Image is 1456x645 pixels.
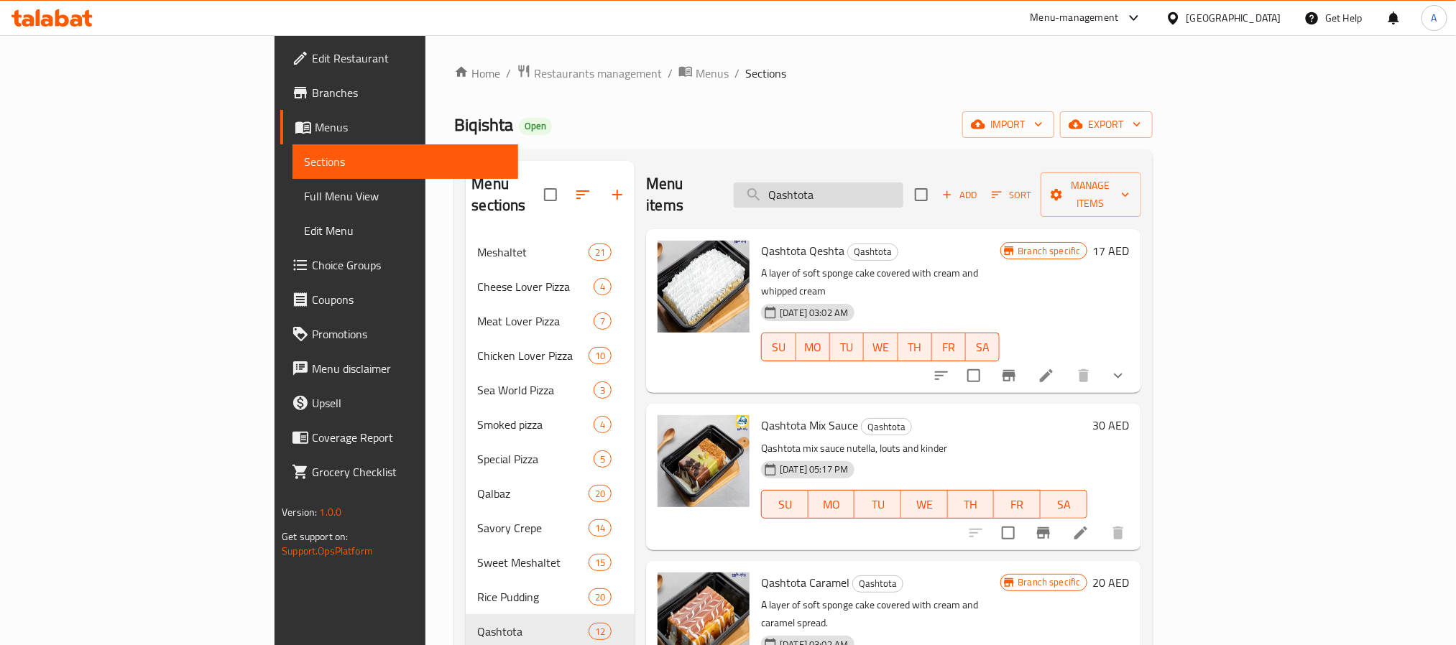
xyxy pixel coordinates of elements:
button: sort-choices [924,358,959,393]
button: Branch-specific-item [1026,516,1061,550]
button: WE [901,490,948,519]
span: Branch specific [1013,575,1087,589]
button: FR [994,490,1041,519]
a: Menus [280,110,517,144]
span: TU [836,337,858,358]
div: items [589,485,612,502]
div: Rice Pudding20 [466,580,635,614]
span: A [1432,10,1437,26]
a: Edit menu item [1072,524,1089,542]
a: Choice Groups [280,248,517,282]
a: Edit menu item [1038,367,1055,384]
p: Qashtota mix sauce nutella, louts and kinder [761,440,1087,458]
span: Qashtota [853,575,903,592]
span: Choice Groups [312,256,506,274]
span: Special Pizza [477,450,594,468]
span: SU [768,494,803,515]
div: items [589,243,612,261]
span: Qashtota [848,243,898,260]
div: Meat Lover Pizza [477,312,594,330]
button: import [962,111,1054,138]
div: Chicken Lover Pizza10 [466,338,635,373]
img: Qashtota Qeshta [658,241,750,333]
span: Select to update [993,518,1023,548]
span: Menus [315,119,506,136]
div: Sea World Pizza3 [466,373,635,407]
span: Sections [745,65,786,82]
span: TH [904,337,926,358]
button: Sort [988,184,1035,206]
span: Edit Menu [304,222,506,239]
div: [GEOGRAPHIC_DATA] [1187,10,1281,26]
div: items [589,588,612,605]
button: FR [932,333,966,361]
span: SA [972,337,994,358]
span: Sections [304,153,506,170]
span: Menu disclaimer [312,360,506,377]
span: Branch specific [1013,244,1087,258]
input: search [734,182,903,208]
button: Branch-specific-item [992,358,1026,393]
span: Rice Pudding [477,588,589,605]
h6: 20 AED [1093,572,1130,593]
div: Smoked pizza [477,416,594,433]
span: Manage items [1052,177,1130,213]
span: Promotions [312,325,506,343]
button: SU [761,333,796,361]
span: Savory Crepe [477,519,589,537]
span: Get support on: [282,527,348,546]
h2: Menu items [646,173,717,216]
div: Cheese Lover Pizza4 [466,269,635,304]
div: Meat Lover Pizza7 [466,304,635,338]
a: Branches [280,75,517,110]
a: Full Menu View [292,179,517,213]
button: WE [864,333,898,361]
span: WE [907,494,942,515]
span: Coupons [312,291,506,308]
div: items [594,450,612,468]
span: SU [768,337,790,358]
span: FR [938,337,960,358]
button: MO [808,490,855,519]
button: SA [966,333,1000,361]
div: items [594,278,612,295]
button: export [1060,111,1153,138]
div: items [589,347,612,364]
span: TH [954,494,989,515]
button: TU [830,333,864,361]
button: Manage items [1041,172,1141,217]
span: 4 [594,418,611,432]
span: [DATE] 03:02 AM [774,306,854,320]
span: Menus [696,65,729,82]
a: Edit Restaurant [280,41,517,75]
span: 5 [594,453,611,466]
span: SA [1046,494,1082,515]
div: Chicken Lover Pizza [477,347,589,364]
div: Sweet Meshaltet15 [466,545,635,580]
span: Add item [936,184,982,206]
span: Edit Restaurant [312,50,506,67]
p: A layer of soft sponge cake covered with cream and whipped cream [761,264,1000,300]
span: 10 [589,349,611,363]
button: SA [1041,490,1087,519]
span: Qalbaz [477,485,589,502]
span: 1.0.0 [320,503,342,521]
span: Sea World Pizza [477,381,594,399]
span: Branches [312,84,506,101]
h6: 17 AED [1093,241,1130,261]
div: Savory Crepe14 [466,511,635,545]
div: Open [519,118,552,135]
div: Menu-management [1031,9,1119,27]
button: Add [936,184,982,206]
a: Menu disclaimer [280,351,517,386]
a: Edit Menu [292,213,517,248]
span: MO [802,337,824,358]
button: show more [1101,358,1135,393]
span: Sort items [982,184,1041,206]
span: Cheese Lover Pizza [477,278,594,295]
div: Special Pizza5 [466,442,635,476]
span: Select all sections [535,180,566,210]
